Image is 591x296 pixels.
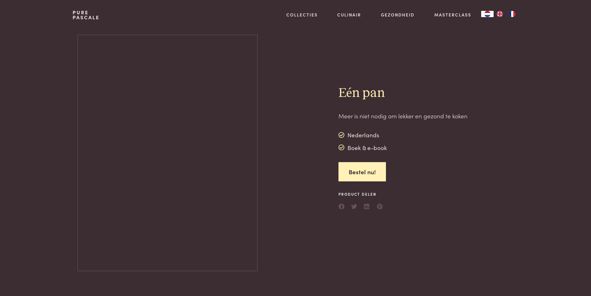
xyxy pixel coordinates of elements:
[481,11,518,17] aside: Language selected: Nederlands
[338,162,386,182] a: Bestel nu!
[338,85,468,102] h2: Eén pan
[338,191,383,197] span: Product delen
[338,130,387,140] div: Nederlands
[337,11,361,18] a: Culinair
[494,11,506,17] a: EN
[73,10,100,20] a: PurePascale
[494,11,518,17] ul: Language list
[338,143,387,152] div: Boek & e-book
[434,11,471,18] a: Masterclass
[338,112,468,121] p: Meer is niet nodig om lekker en gezond te koken
[381,11,414,18] a: Gezondheid
[506,11,518,17] a: FR
[481,11,494,17] div: Language
[481,11,494,17] a: NL
[286,11,318,18] a: Collecties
